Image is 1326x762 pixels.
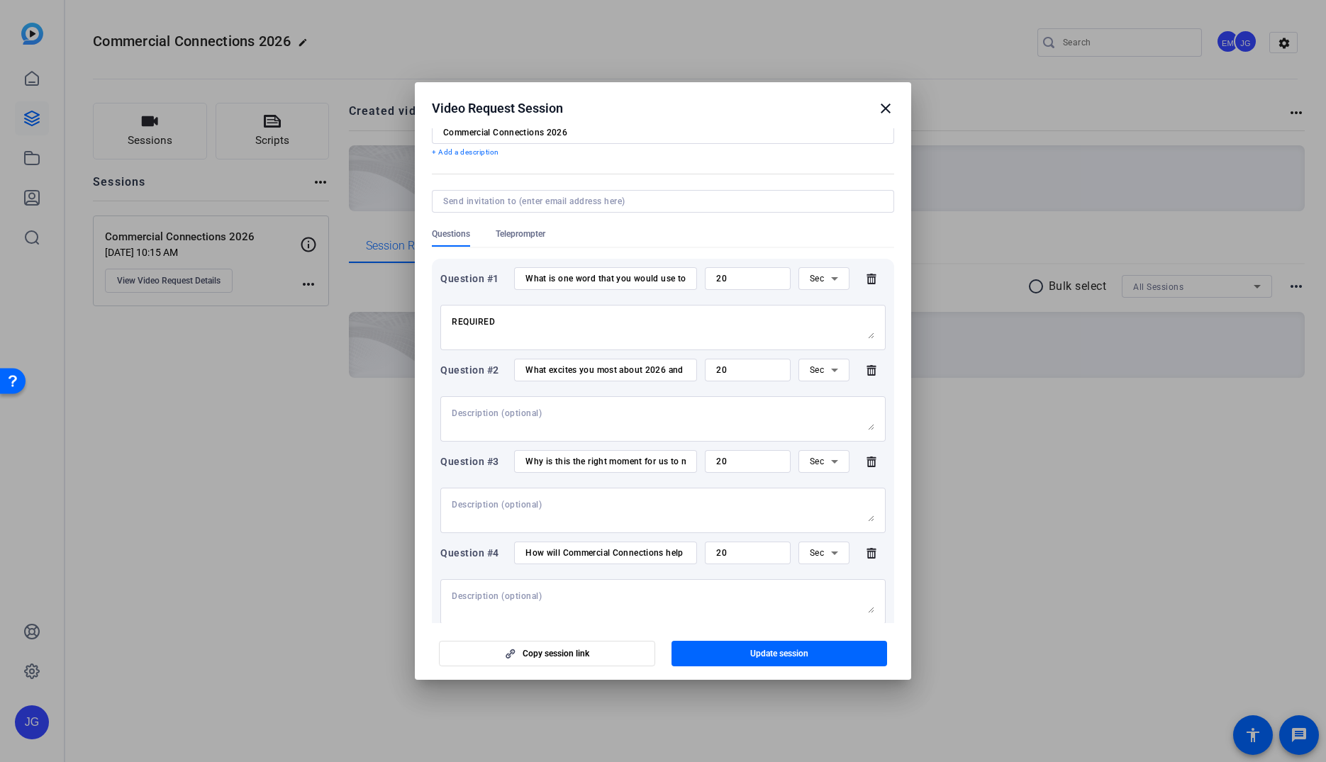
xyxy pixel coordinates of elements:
input: Time [716,456,779,467]
button: Copy session link [439,641,655,666]
input: Time [716,273,779,284]
span: Sec [810,274,825,284]
input: Send invitation to (enter email address here) [443,196,877,207]
div: Question #3 [440,453,506,470]
div: Video Request Session [432,100,894,117]
input: Enter your question here [525,547,686,559]
div: Question #4 [440,544,506,561]
span: Teleprompter [496,228,545,240]
span: Sec [810,548,825,558]
span: Update session [750,648,808,659]
input: Time [716,364,779,376]
div: Question #1 [440,270,506,287]
span: Sec [810,365,825,375]
input: Enter Session Name [443,127,883,138]
p: + Add a description [432,147,894,158]
input: Time [716,547,779,559]
input: Enter your question here [525,456,686,467]
span: Questions [432,228,470,240]
div: Question #2 [440,362,506,379]
mat-icon: close [877,100,894,117]
span: Copy session link [523,648,589,659]
button: Update session [672,641,888,666]
input: Enter your question here [525,273,686,284]
input: Enter your question here [525,364,686,376]
span: Sec [810,456,825,466]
